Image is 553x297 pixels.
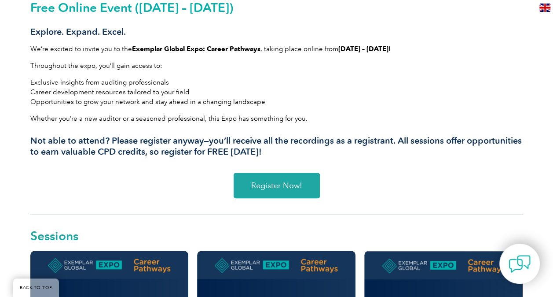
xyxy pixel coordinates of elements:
img: contact-chat.png [509,253,531,275]
p: Throughout the expo, you’ll gain access to: [30,61,523,71]
h2: Free Online Event ([DATE] – [DATE]) [30,0,523,15]
a: Register Now! [234,173,320,198]
h3: Explore. Expand. Excel. [30,26,523,37]
li: Opportunities to grow your network and stay ahead in a changing landscape [30,97,523,107]
p: Whether you’re a new auditor or a seasoned professional, this Expo has something for you. [30,114,523,123]
p: We’re excited to invite you to the , taking place online from ! [30,44,523,54]
img: en [539,4,550,12]
span: Register Now! [251,182,302,189]
li: Exclusive insights from auditing professionals [30,78,523,87]
strong: [DATE] – [DATE] [338,45,388,53]
li: Career development resources tailored to your field [30,87,523,97]
h2: Sessions [30,230,523,242]
a: BACK TO TOP [13,278,59,297]
h3: Not able to attend? Please register anyway—you’ll receive all the recordings as a registrant. All... [30,135,523,157]
strong: Exemplar Global Expo: Career Pathways [132,45,260,53]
